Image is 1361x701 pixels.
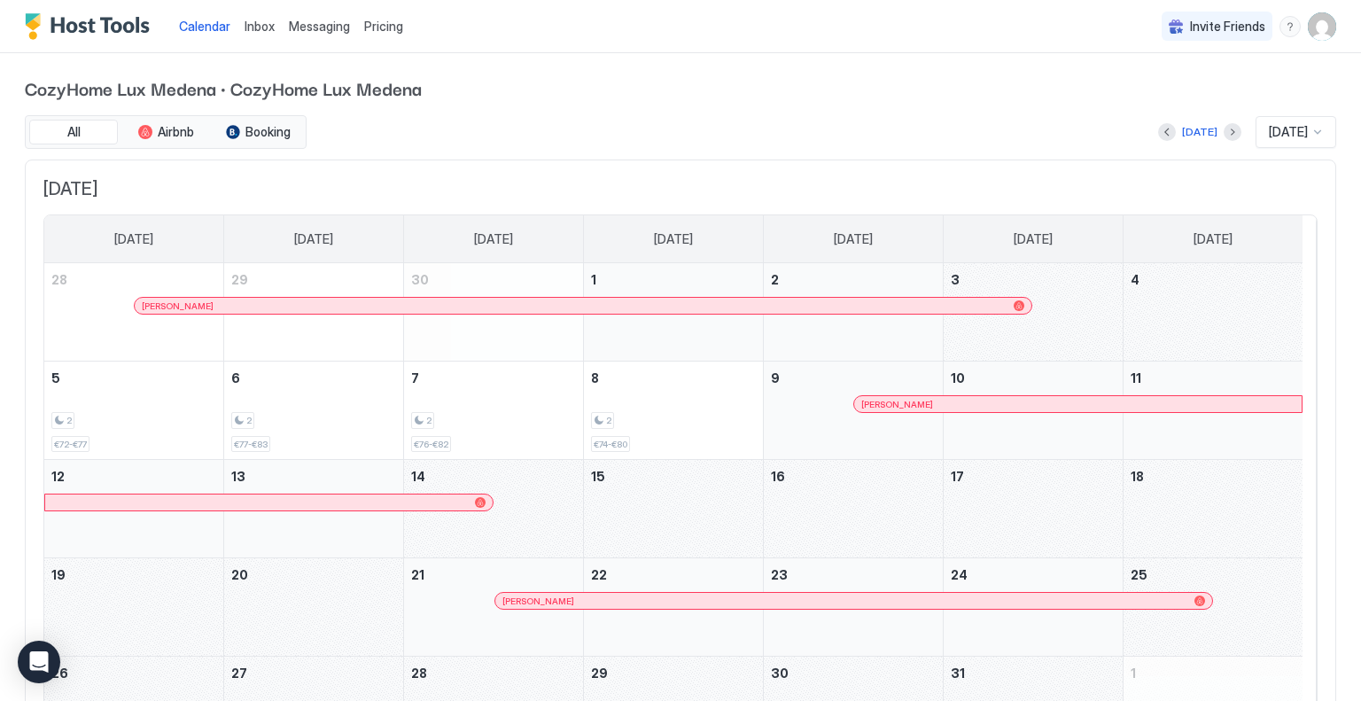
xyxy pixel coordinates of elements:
[763,460,943,558] td: October 16, 2025
[44,460,223,493] a: October 12, 2025
[1158,123,1176,141] button: Previous month
[502,596,1205,607] div: [PERSON_NAME]
[404,460,583,493] a: October 14, 2025
[1190,19,1265,35] span: Invite Friends
[1131,567,1147,582] span: 25
[224,558,404,657] td: October 20, 2025
[224,362,403,394] a: October 6, 2025
[584,460,763,493] a: October 15, 2025
[224,263,404,362] td: September 29, 2025
[764,263,943,296] a: October 2, 2025
[1131,370,1141,386] span: 11
[943,460,1123,558] td: October 17, 2025
[951,567,968,582] span: 24
[224,558,403,591] a: October 20, 2025
[414,439,448,450] span: €76-€82
[591,567,607,582] span: 22
[51,370,60,386] span: 5
[763,263,943,362] td: October 2, 2025
[584,362,763,394] a: October 8, 2025
[584,460,764,558] td: October 15, 2025
[51,567,66,582] span: 19
[943,362,1123,460] td: October 10, 2025
[294,231,333,247] span: [DATE]
[246,415,252,426] span: 2
[214,120,302,144] button: Booking
[1131,272,1139,287] span: 4
[474,231,513,247] span: [DATE]
[179,17,230,35] a: Calendar
[861,399,1295,410] div: [PERSON_NAME]
[404,657,583,689] a: October 28, 2025
[1131,469,1144,484] span: 18
[289,17,350,35] a: Messaging
[591,272,596,287] span: 1
[606,415,611,426] span: 2
[411,469,425,484] span: 14
[44,657,223,689] a: October 26, 2025
[426,415,432,426] span: 2
[404,362,583,394] a: October 7, 2025
[1131,666,1136,681] span: 1
[411,370,419,386] span: 7
[245,17,275,35] a: Inbox
[764,657,943,689] a: October 30, 2025
[97,215,171,263] a: Sunday
[771,469,785,484] span: 16
[584,263,763,296] a: October 1, 2025
[142,300,1024,312] div: [PERSON_NAME]
[142,300,214,312] span: [PERSON_NAME]
[404,558,584,657] td: October 21, 2025
[44,558,223,591] a: October 19, 2025
[654,231,693,247] span: [DATE]
[816,215,890,263] a: Thursday
[1224,123,1241,141] button: Next month
[179,19,230,34] span: Calendar
[289,19,350,34] span: Messaging
[594,439,627,450] span: €74-€80
[25,74,1336,101] span: CozyHome Lux Medena · CozyHome Lux Medena
[44,558,224,657] td: October 19, 2025
[404,362,584,460] td: October 7, 2025
[1308,12,1336,41] div: User profile
[591,370,599,386] span: 8
[584,558,764,657] td: October 22, 2025
[276,215,351,263] a: Monday
[224,657,403,689] a: October 27, 2025
[54,439,87,450] span: €72-€77
[404,263,583,296] a: September 30, 2025
[44,362,224,460] td: October 5, 2025
[944,460,1123,493] a: October 17, 2025
[231,666,247,681] span: 27
[1179,121,1220,143] button: [DATE]
[25,13,158,40] a: Host Tools Logo
[224,460,404,558] td: October 13, 2025
[1124,558,1303,591] a: October 25, 2025
[231,567,248,582] span: 20
[591,666,608,681] span: 29
[1123,263,1303,362] td: October 4, 2025
[771,272,779,287] span: 2
[951,272,960,287] span: 3
[584,362,764,460] td: October 8, 2025
[1124,263,1303,296] a: October 4, 2025
[364,19,403,35] span: Pricing
[25,115,307,149] div: tab-group
[764,558,943,591] a: October 23, 2025
[996,215,1070,263] a: Friday
[44,263,223,296] a: September 28, 2025
[943,558,1123,657] td: October 24, 2025
[763,558,943,657] td: October 23, 2025
[44,362,223,394] a: October 5, 2025
[44,263,224,362] td: September 28, 2025
[67,124,81,140] span: All
[51,469,65,484] span: 12
[51,272,67,287] span: 28
[861,399,933,410] span: [PERSON_NAME]
[29,120,118,144] button: All
[636,215,711,263] a: Wednesday
[411,272,429,287] span: 30
[1123,460,1303,558] td: October 18, 2025
[224,362,404,460] td: October 6, 2025
[771,567,788,582] span: 23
